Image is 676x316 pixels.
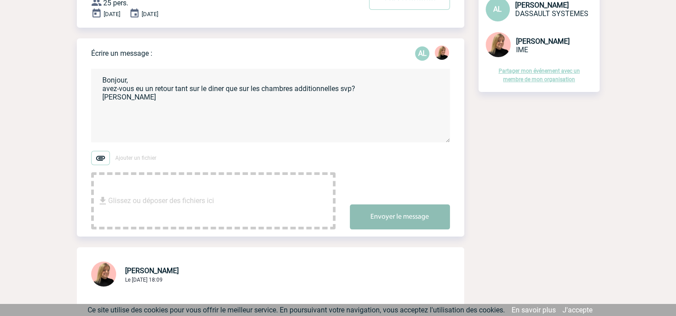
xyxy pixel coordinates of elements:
span: [DATE] [142,11,158,17]
span: DASSAULT SYSTEMES [515,9,588,18]
span: Ce site utilise des cookies pour vous offrir le meilleur service. En poursuivant votre navigation... [88,306,505,314]
div: Alexandra LEVY-RUEFF [415,46,429,61]
span: [PERSON_NAME] [125,266,179,275]
span: AL [493,5,502,13]
img: 131233-0.png [91,262,116,287]
a: Partager mon événement avec un membre de mon organisation [499,68,580,83]
span: [PERSON_NAME] [515,1,569,9]
span: Le [DATE] 18:09 [125,277,163,283]
a: En savoir plus [512,306,556,314]
img: 131233-0.png [486,32,511,57]
a: J'accepte [563,306,592,314]
div: Estelle PERIOU [435,46,449,62]
img: 131233-0.png [435,46,449,60]
span: Ajouter un fichier [115,155,156,161]
img: file_download.svg [97,195,108,206]
p: Écrire un message : [91,49,152,58]
span: IME [516,46,528,54]
span: [DATE] [104,11,120,17]
p: AL [415,46,429,61]
span: [PERSON_NAME] [516,37,570,46]
span: Glissez ou déposer des fichiers ici [108,179,214,223]
button: Envoyer le message [350,204,450,229]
